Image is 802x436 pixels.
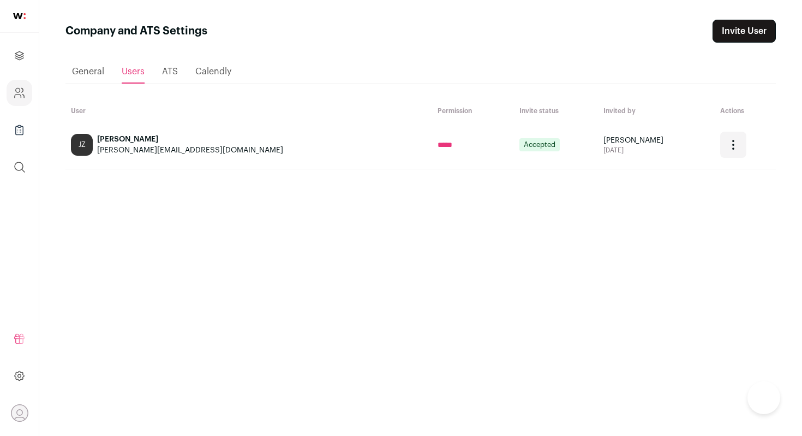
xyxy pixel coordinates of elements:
[122,67,145,76] span: Users
[432,101,514,121] th: Permission
[514,101,598,121] th: Invite status
[715,101,776,121] th: Actions
[519,138,560,151] span: Accepted
[7,117,32,143] a: Company Lists
[72,67,104,76] span: General
[162,67,178,76] span: ATS
[7,43,32,69] a: Projects
[598,101,715,121] th: Invited by
[65,23,207,39] h1: Company and ATS Settings
[65,101,432,121] th: User
[195,61,231,83] a: Calendly
[71,134,93,156] div: JZ
[603,135,709,146] div: [PERSON_NAME]
[162,61,178,83] a: ATS
[97,134,283,145] div: [PERSON_NAME]
[72,61,104,83] a: General
[720,132,746,158] button: Open dropdown
[713,20,776,43] a: Invite User
[7,80,32,106] a: Company and ATS Settings
[195,67,231,76] span: Calendly
[97,145,283,156] div: [PERSON_NAME][EMAIL_ADDRESS][DOMAIN_NAME]
[747,381,780,414] iframe: Help Scout Beacon - Open
[13,13,26,19] img: wellfound-shorthand-0d5821cbd27db2630d0214b213865d53afaa358527fdda9d0ea32b1df1b89c2c.svg
[603,146,709,155] div: [DATE]
[11,404,28,422] button: Open dropdown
